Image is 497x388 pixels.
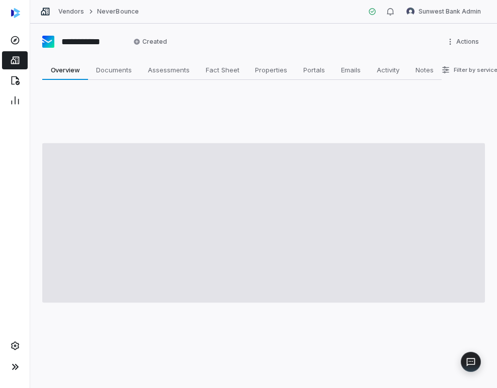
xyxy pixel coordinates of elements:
[133,38,167,46] span: Created
[400,4,487,19] button: Sunwest Bank Admin avatarSunwest Bank Admin
[419,8,481,16] span: Sunwest Bank Admin
[337,63,365,76] span: Emails
[58,8,84,16] a: Vendors
[97,8,138,16] a: NeverBounce
[92,63,136,76] span: Documents
[202,63,243,76] span: Fact Sheet
[144,63,194,76] span: Assessments
[406,8,415,16] img: Sunwest Bank Admin avatar
[411,63,438,76] span: Notes
[47,63,84,76] span: Overview
[373,63,403,76] span: Activity
[443,34,485,49] button: More actions
[299,63,329,76] span: Portals
[251,63,291,76] span: Properties
[11,8,20,18] img: svg%3e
